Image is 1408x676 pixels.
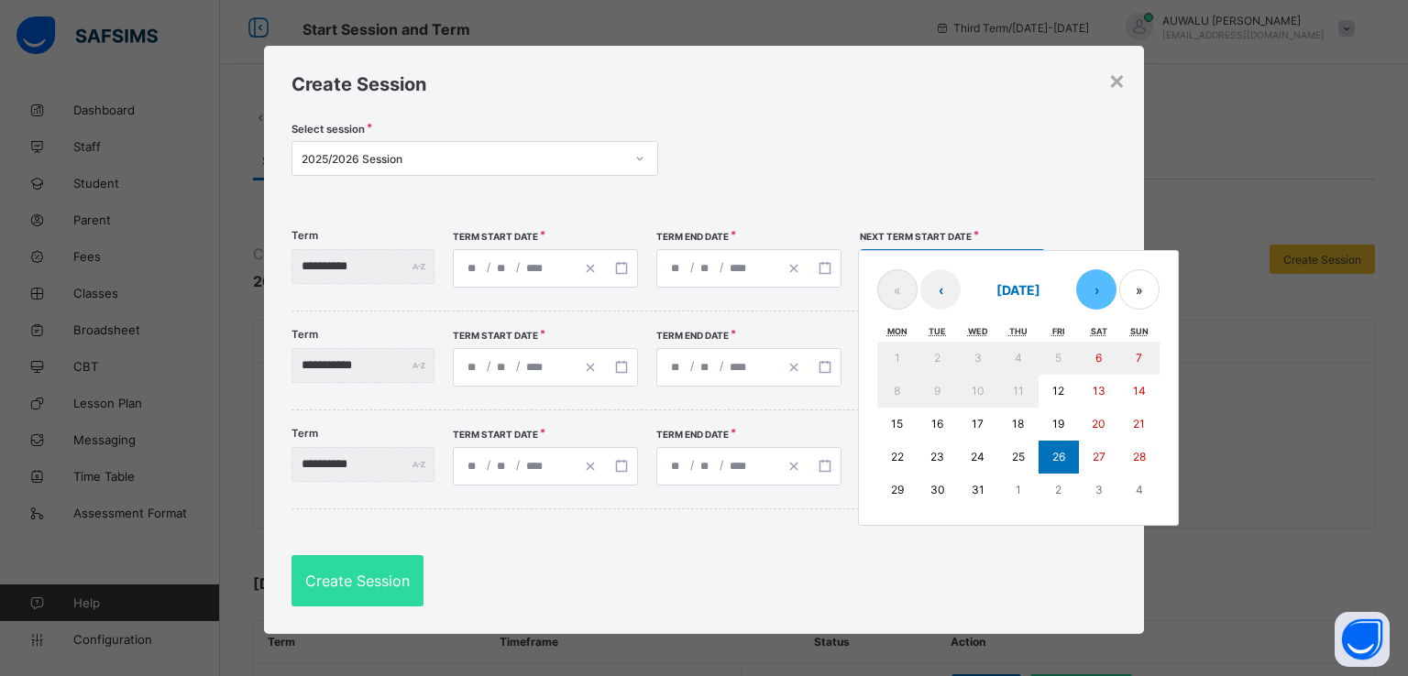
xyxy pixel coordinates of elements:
abbr: December 9, 2025 [934,384,940,398]
abbr: Monday [887,326,907,336]
abbr: December 7, 2025 [1136,351,1142,365]
button: December 15, 2025 [877,408,918,441]
abbr: Friday [1052,326,1065,336]
label: Term [291,328,318,341]
button: December 20, 2025 [1079,408,1119,441]
abbr: December 26, 2025 [1052,450,1065,463]
span: / [514,358,522,374]
abbr: January 2, 2026 [1055,483,1061,496]
button: December 2, 2025 [918,342,958,375]
button: [DATE] [963,269,1073,310]
abbr: December 4, 2025 [1015,351,1022,365]
abbr: Saturday [1091,326,1107,336]
abbr: December 21, 2025 [1133,417,1145,431]
button: December 23, 2025 [918,441,958,474]
span: [DATE] [996,282,1040,298]
span: / [514,259,522,275]
abbr: December 20, 2025 [1092,417,1105,431]
abbr: January 3, 2026 [1095,483,1103,496]
div: × [1108,64,1126,95]
button: December 29, 2025 [877,474,918,507]
abbr: Wednesday [968,326,988,336]
abbr: December 30, 2025 [930,483,945,496]
abbr: Thursday [1009,326,1028,336]
button: Open asap [1335,612,1390,667]
button: December 13, 2025 [1079,375,1119,408]
span: / [718,358,725,374]
button: December 8, 2025 [877,375,918,408]
span: Term Start Date [453,330,538,341]
button: December 1, 2025 [877,342,918,375]
button: « [877,269,918,310]
abbr: December 8, 2025 [894,384,900,398]
button: December 7, 2025 [1119,342,1160,375]
abbr: December 29, 2025 [891,483,904,496]
button: December 10, 2025 [958,375,998,408]
abbr: December 13, 2025 [1093,384,1105,398]
button: December 3, 2025 [958,342,998,375]
abbr: December 17, 2025 [972,417,984,431]
span: Term Start Date [453,429,538,440]
span: / [718,457,725,473]
span: Term End Date [656,330,729,341]
button: January 2, 2026 [1039,474,1079,507]
abbr: December 16, 2025 [931,417,943,431]
span: Create Session [291,73,426,95]
button: January 1, 2026 [998,474,1039,507]
abbr: December 5, 2025 [1055,351,1061,365]
span: Term Start Date [453,231,538,242]
span: / [514,457,522,473]
button: December 5, 2025 [1039,342,1079,375]
span: / [485,457,492,473]
button: January 4, 2026 [1119,474,1160,507]
abbr: January 1, 2026 [1016,483,1021,496]
abbr: December 19, 2025 [1052,417,1064,431]
button: December 30, 2025 [918,474,958,507]
label: Term [291,427,318,440]
abbr: December 27, 2025 [1093,450,1105,463]
abbr: December 2, 2025 [934,351,940,365]
button: December 11, 2025 [998,375,1039,408]
span: / [485,358,492,374]
abbr: December 12, 2025 [1052,384,1064,398]
div: 2025/2026 Session [302,152,624,166]
abbr: January 4, 2026 [1136,483,1143,496]
button: › [1076,269,1116,310]
button: December 9, 2025 [918,375,958,408]
button: December 28, 2025 [1119,441,1160,474]
button: » [1119,269,1160,310]
abbr: December 14, 2025 [1133,384,1146,398]
abbr: December 24, 2025 [971,450,984,463]
abbr: December 1, 2025 [895,351,900,365]
button: December 16, 2025 [918,408,958,441]
abbr: December 28, 2025 [1133,450,1146,463]
button: December 24, 2025 [958,441,998,474]
button: December 27, 2025 [1079,441,1119,474]
abbr: December 23, 2025 [930,450,944,463]
abbr: December 18, 2025 [1012,417,1024,431]
button: December 22, 2025 [877,441,918,474]
button: December 12, 2025 [1039,375,1079,408]
span: / [485,259,492,275]
button: January 3, 2026 [1079,474,1119,507]
abbr: December 31, 2025 [972,483,984,496]
span: Term End Date [656,231,729,242]
abbr: December 11, 2025 [1013,384,1024,398]
span: / [688,457,696,473]
button: December 25, 2025 [998,441,1039,474]
abbr: Tuesday [929,326,946,336]
button: December 18, 2025 [998,408,1039,441]
button: December 6, 2025 [1079,342,1119,375]
abbr: December 10, 2025 [972,384,984,398]
span: / [688,259,696,275]
abbr: December 15, 2025 [891,417,903,431]
abbr: Sunday [1130,326,1149,336]
button: ‹ [920,269,961,310]
abbr: December 3, 2025 [974,351,982,365]
button: December 31, 2025 [958,474,998,507]
span: Next Term Start Date [860,231,972,242]
span: Term End Date [656,429,729,440]
button: December 26, 2025 [1039,441,1079,474]
abbr: December 22, 2025 [891,450,904,463]
button: December 14, 2025 [1119,375,1160,408]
